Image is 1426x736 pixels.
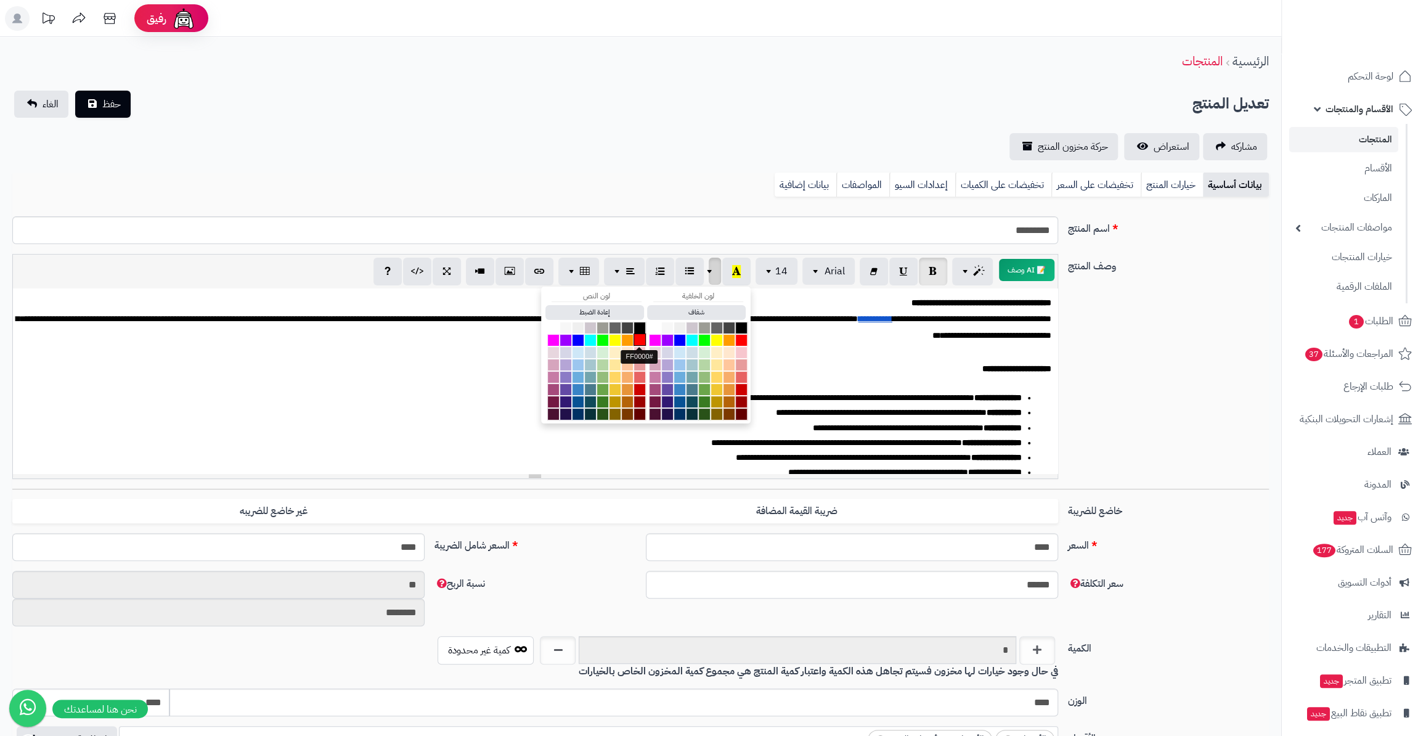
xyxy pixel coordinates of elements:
[430,533,641,553] label: السعر شامل الضريبة
[756,258,797,285] button: 14
[836,173,889,197] a: المواصفات
[1289,244,1398,271] a: خيارات المنتجات
[653,291,743,302] div: لون الخلفية
[1342,25,1414,51] img: logo-2.png
[579,664,1058,679] b: في حال وجود خيارات لها مخزون فسيتم تجاهل هذه الكمية واعتبار كمية المنتج هي مجموع كمية المخزون الخ...
[545,305,644,320] button: إعادة الضبط
[621,350,658,364] div: #FF0000
[1289,502,1419,532] a: وآتس آبجديد
[1124,133,1199,160] a: استعراض
[1338,574,1391,591] span: أدوات التسويق
[1289,535,1419,565] a: السلات المتروكة177
[1063,689,1274,708] label: الوزن
[1289,568,1419,597] a: أدوات التسويق
[955,173,1051,197] a: تخفيضات على الكميات
[1289,600,1419,630] a: التقارير
[1368,607,1391,624] span: التقارير
[147,11,166,26] span: رفيق
[775,173,836,197] a: بيانات إضافية
[1289,155,1398,182] a: الأقسام
[1289,185,1398,211] a: الماركات
[1203,173,1269,197] a: بيانات أساسية
[1326,100,1393,118] span: الأقسام والمنتجات
[1334,511,1356,525] span: جديد
[1319,672,1391,689] span: تطبيق المتجر
[1289,339,1419,369] a: المراجعات والأسئلة37
[1300,411,1393,428] span: إشعارات التحويلات البنكية
[1154,139,1189,154] span: استعراض
[1063,533,1274,553] label: السعر
[1305,347,1322,361] span: 37
[775,264,788,279] span: 14
[552,291,642,302] div: لون النص
[33,6,63,34] a: تحديثات المنصة
[535,499,1057,524] label: ضريبة القيمة المضافة
[1343,378,1393,395] span: طلبات الإرجاع
[1289,306,1419,336] a: الطلبات1
[1009,133,1118,160] a: حركة مخزون المنتج
[1068,576,1123,591] span: سعر التكلفة
[647,305,746,320] button: شفاف
[1304,345,1393,362] span: المراجعات والأسئلة
[12,499,535,524] label: غير خاضع للضريبه
[1306,705,1391,722] span: تطبيق نقاط البيع
[1348,314,1364,329] span: 1
[1312,541,1393,558] span: السلات المتروكة
[75,91,131,118] button: حفظ
[1063,499,1274,518] label: خاضع للضريبة
[1320,674,1343,688] span: جديد
[1289,127,1398,152] a: المنتجات
[1182,52,1223,70] a: المنتجات
[1289,666,1419,695] a: تطبيق المتجرجديد
[1289,62,1419,91] a: لوحة التحكم
[1289,274,1398,300] a: الملفات الرقمية
[1192,91,1269,117] h2: تعديل المنتج
[1289,215,1398,241] a: مواصفات المنتجات
[1289,470,1419,499] a: المدونة
[434,576,485,591] span: نسبة الربح
[1051,173,1141,197] a: تخفيضات على السعر
[1367,443,1391,460] span: العملاء
[825,264,845,279] span: Arial
[1203,133,1267,160] a: مشاركه
[1348,68,1393,85] span: لوحة التحكم
[1289,698,1419,728] a: تطبيق نقاط البيعجديد
[1063,254,1274,274] label: وصف المنتج
[1289,404,1419,434] a: إشعارات التحويلات البنكية
[1289,372,1419,401] a: طلبات الإرجاع
[802,258,855,285] button: Arial
[1141,173,1203,197] a: خيارات المنتج
[171,6,196,31] img: ai-face.png
[1332,509,1391,526] span: وآتس آب
[1063,216,1274,236] label: اسم المنتج
[1232,52,1269,70] a: الرئيسية
[1364,476,1391,493] span: المدونة
[102,97,121,112] span: حفظ
[1038,139,1108,154] span: حركة مخزون المنتج
[1348,313,1393,330] span: الطلبات
[1289,633,1419,663] a: التطبيقات والخدمات
[43,97,59,112] span: الغاء
[1231,139,1257,154] span: مشاركه
[1307,707,1330,721] span: جديد
[1313,543,1336,557] span: 177
[1289,437,1419,467] a: العملاء
[14,91,68,118] a: الغاء
[1063,636,1274,656] label: الكمية
[889,173,955,197] a: إعدادات السيو
[1316,639,1391,656] span: التطبيقات والخدمات
[999,259,1054,281] button: 📝 AI وصف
